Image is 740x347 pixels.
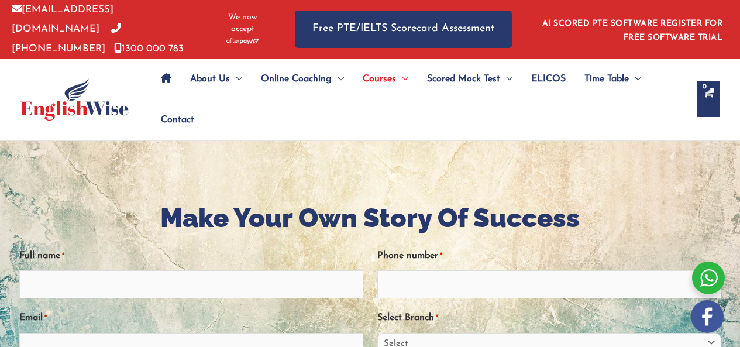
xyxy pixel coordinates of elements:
span: Online Coaching [261,59,332,99]
a: Free PTE/IELTS Scorecard Assessment [295,11,512,47]
a: ELICOS [522,59,575,99]
aside: Header Widget 1 [535,10,728,48]
span: Menu Toggle [332,59,344,99]
span: Scored Mock Test [427,59,500,99]
span: ELICOS [531,59,566,99]
a: [PHONE_NUMBER] [12,24,121,53]
span: Menu Toggle [396,59,408,99]
a: CoursesMenu Toggle [353,59,418,99]
h1: Make Your Own Story Of Success [19,200,721,236]
label: Email [19,308,47,328]
span: Time Table [584,59,629,99]
img: Afterpay-Logo [226,38,259,44]
a: About UsMenu Toggle [181,59,252,99]
span: Menu Toggle [629,59,641,99]
span: About Us [190,59,230,99]
a: AI SCORED PTE SOFTWARE REGISTER FOR FREE SOFTWARE TRIAL [542,19,723,42]
label: Phone number [377,246,442,266]
img: white-facebook.png [691,300,724,333]
a: 1300 000 783 [114,44,184,54]
a: [EMAIL_ADDRESS][DOMAIN_NAME] [12,5,113,34]
span: We now accept [219,12,266,35]
a: Scored Mock TestMenu Toggle [418,59,522,99]
a: Online CoachingMenu Toggle [252,59,353,99]
span: Menu Toggle [500,59,512,99]
a: Time TableMenu Toggle [575,59,650,99]
span: Contact [161,99,194,140]
label: Full name [19,246,64,266]
img: cropped-ew-logo [20,78,129,121]
span: Menu Toggle [230,59,242,99]
span: Courses [363,59,396,99]
a: Contact [152,99,194,140]
label: Select Branch [377,308,438,328]
nav: Site Navigation: Main Menu [152,59,686,140]
a: View Shopping Cart, empty [697,81,720,117]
